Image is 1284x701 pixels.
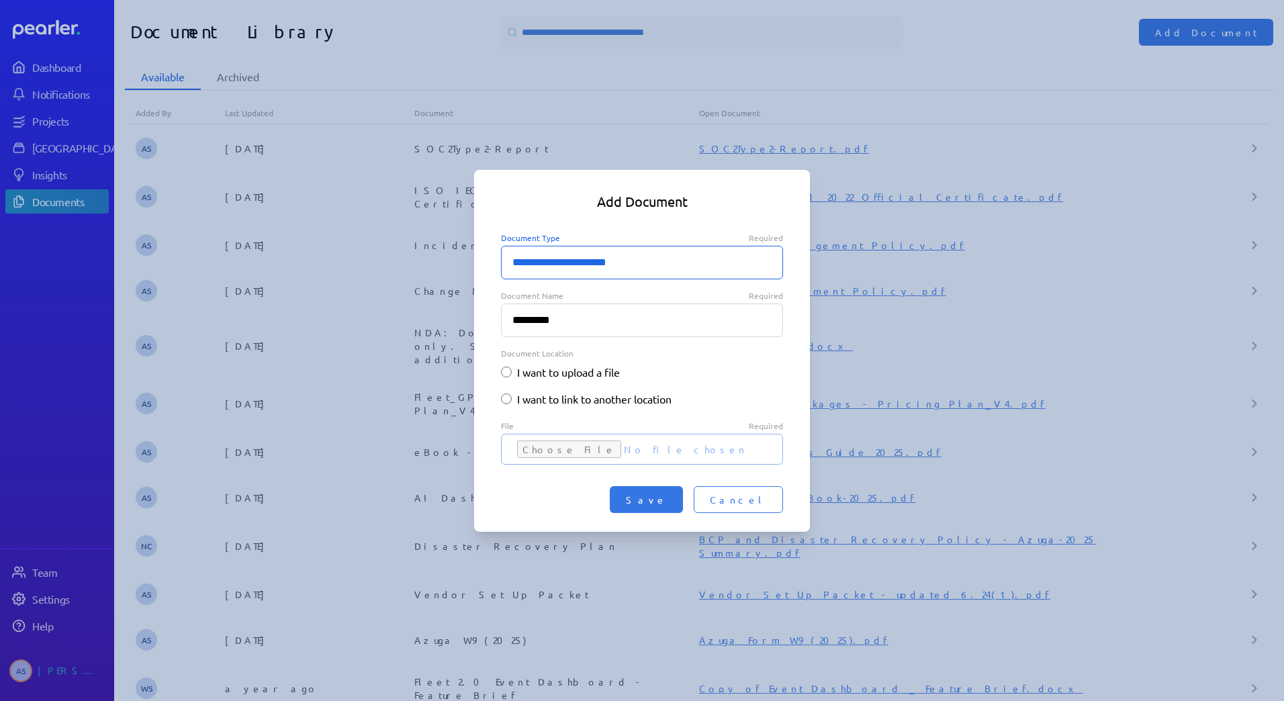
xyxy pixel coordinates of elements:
[749,420,783,431] span: Required
[501,348,574,359] span: Document Location
[694,486,783,513] button: Cancel
[501,232,560,243] span: Document Type
[501,290,563,301] span: Document Name
[626,493,667,506] span: Save
[517,391,783,407] label: I want to link to another location
[749,290,783,301] span: Required
[710,493,767,506] span: Cancel
[610,486,683,513] button: Save
[517,364,783,380] label: I want to upload a file
[501,420,514,431] span: File
[501,192,783,211] h5: Add Document
[749,232,783,243] span: Required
